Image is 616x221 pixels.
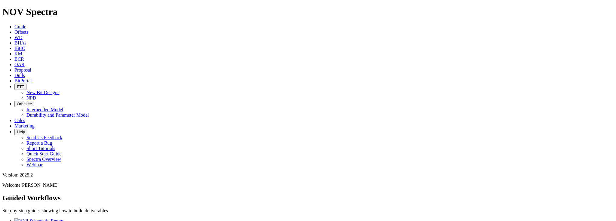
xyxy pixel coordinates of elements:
a: Report a Bug [26,140,52,146]
a: Webinar [26,162,43,167]
a: Short Tutorials [26,146,55,151]
a: Dulls [14,73,25,78]
span: FTT [17,84,24,89]
p: Step-by-step guides showing how to build deliverables [2,208,614,213]
span: Help [17,130,25,134]
h2: Guided Workflows [2,194,614,202]
a: Send Us Feedback [26,135,62,140]
a: BitIQ [14,46,25,51]
span: OrbitLite [17,102,32,106]
a: WD [14,35,23,40]
button: Help [14,129,27,135]
div: Version: 2025.2 [2,172,614,178]
a: Calcs [14,118,25,123]
a: NPD [26,95,36,100]
span: [PERSON_NAME] [20,183,59,188]
a: BitPortal [14,78,32,83]
a: Spectra Overview [26,157,61,162]
a: BHAs [14,40,26,45]
a: Guide [14,24,26,29]
a: OAR [14,62,25,67]
button: FTT [14,84,26,90]
a: New Bit Designs [26,90,59,95]
a: Offsets [14,29,28,35]
a: Interbedded Model [26,107,63,112]
h1: NOV Spectra [2,6,614,17]
a: Quick Start Guide [26,151,61,156]
p: Welcome [2,183,614,188]
a: KM [14,51,22,56]
a: BCR [14,57,24,62]
a: Proposal [14,67,31,72]
a: Durability and Parameter Model [26,112,89,118]
a: Marketing [14,123,35,128]
button: OrbitLite [14,101,34,107]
